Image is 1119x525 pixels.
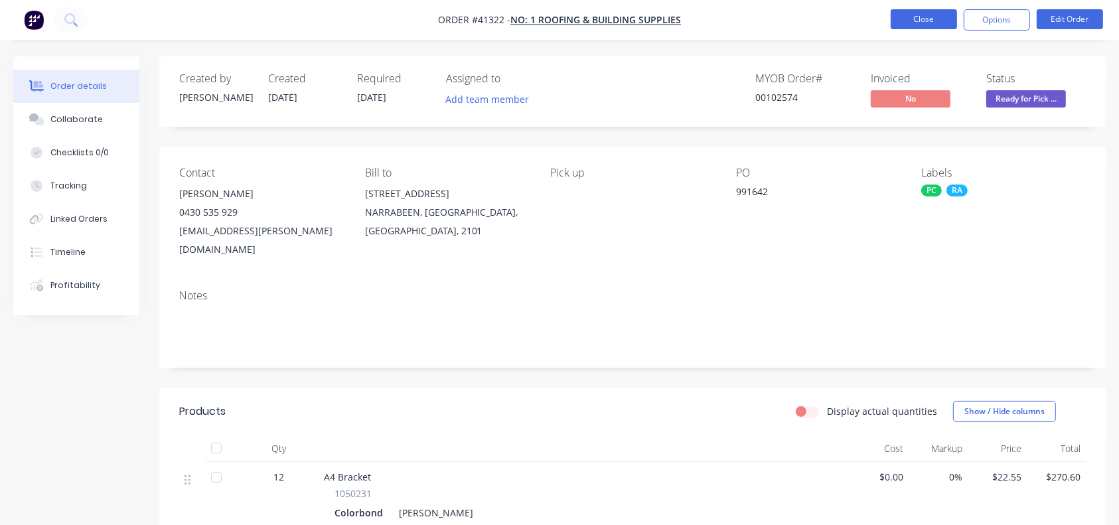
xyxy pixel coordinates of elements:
[953,401,1056,422] button: Show / Hide columns
[357,91,386,104] span: [DATE]
[921,185,942,196] div: PC
[268,72,341,85] div: Created
[179,289,1086,302] div: Notes
[273,470,284,484] span: 12
[973,470,1021,484] span: $22.55
[891,9,957,29] button: Close
[50,180,87,192] div: Tracking
[968,435,1027,462] div: Price
[179,222,344,259] div: [EMAIL_ADDRESS][PERSON_NAME][DOMAIN_NAME]
[179,185,344,203] div: [PERSON_NAME]
[921,167,1086,179] div: Labels
[1027,435,1086,462] div: Total
[179,203,344,222] div: 0430 535 929
[179,185,344,259] div: [PERSON_NAME]0430 535 929[EMAIL_ADDRESS][PERSON_NAME][DOMAIN_NAME]
[50,279,100,291] div: Profitability
[438,14,510,27] span: Order #41322 -
[50,113,103,125] div: Collaborate
[50,80,107,92] div: Order details
[335,503,388,522] div: Colorbond
[446,90,536,108] button: Add team member
[755,90,855,104] div: 00102574
[50,213,108,225] div: Linked Orders
[871,90,950,107] span: No
[13,269,139,302] button: Profitability
[850,435,909,462] div: Cost
[827,404,937,418] label: Display actual quantities
[24,10,44,30] img: Factory
[394,503,473,522] div: [PERSON_NAME]
[986,90,1066,110] button: Ready for Pick ...
[365,167,530,179] div: Bill to
[365,185,530,240] div: [STREET_ADDRESS]NARRABEEN, [GEOGRAPHIC_DATA], [GEOGRAPHIC_DATA], 2101
[755,72,855,85] div: MYOB Order #
[1032,470,1081,484] span: $270.60
[268,91,297,104] span: [DATE]
[13,103,139,136] button: Collaborate
[946,185,968,196] div: RA
[736,185,901,203] div: 991642
[179,167,344,179] div: Contact
[13,236,139,269] button: Timeline
[446,72,579,85] div: Assigned to
[50,147,109,159] div: Checklists 0/0
[13,70,139,103] button: Order details
[335,487,372,500] span: 1050231
[13,136,139,169] button: Checklists 0/0
[914,470,962,484] span: 0%
[179,72,252,85] div: Created by
[239,435,319,462] div: Qty
[550,167,715,179] div: Pick up
[855,470,903,484] span: $0.00
[439,90,536,108] button: Add team member
[13,169,139,202] button: Tracking
[510,14,681,27] a: No: 1 Roofing & Building Supplies
[736,167,901,179] div: PO
[357,72,430,85] div: Required
[324,471,371,483] span: A4 Bracket
[964,9,1030,31] button: Options
[179,404,226,419] div: Products
[179,90,252,104] div: [PERSON_NAME]
[365,203,530,240] div: NARRABEEN, [GEOGRAPHIC_DATA], [GEOGRAPHIC_DATA], 2101
[1037,9,1103,29] button: Edit Order
[13,202,139,236] button: Linked Orders
[909,435,968,462] div: Markup
[365,185,530,203] div: [STREET_ADDRESS]
[986,72,1086,85] div: Status
[871,72,970,85] div: Invoiced
[50,246,86,258] div: Timeline
[986,90,1066,107] span: Ready for Pick ...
